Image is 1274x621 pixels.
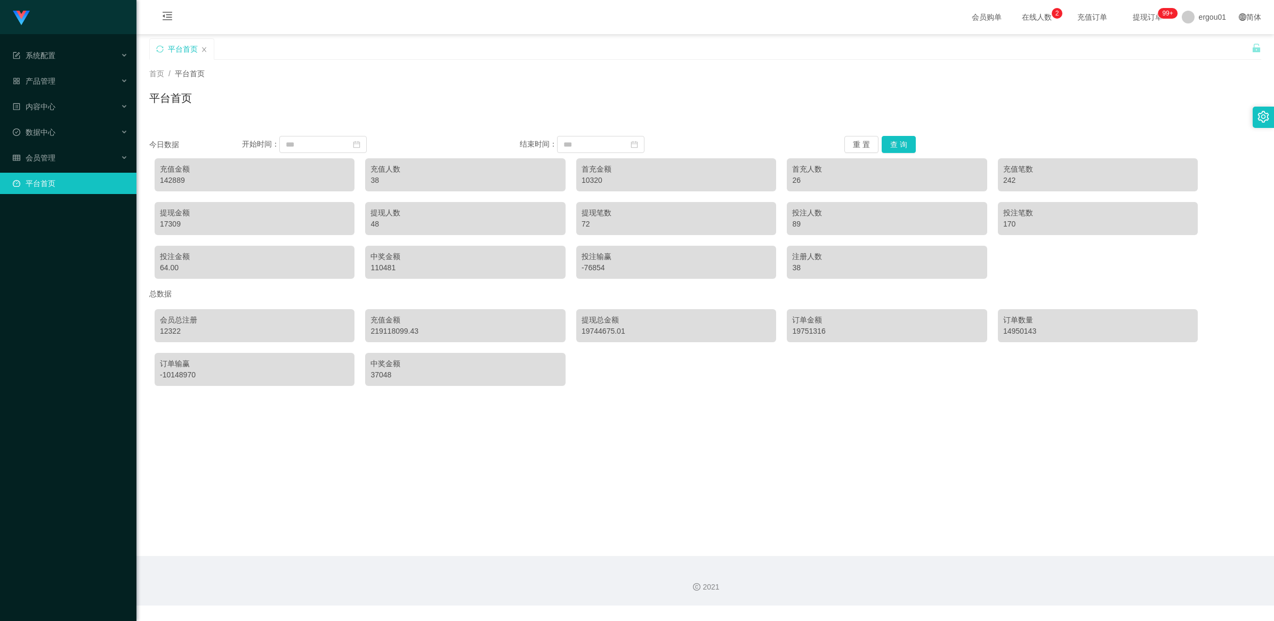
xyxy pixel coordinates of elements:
span: / [168,69,171,78]
div: 89 [792,219,981,230]
i: 图标: close [201,46,207,53]
i: 图标: profile [13,103,20,110]
i: 图标: appstore-o [13,77,20,85]
div: 48 [370,219,560,230]
span: 产品管理 [13,77,55,85]
div: 38 [792,262,981,273]
span: 系统配置 [13,51,55,60]
div: 中奖金额 [370,358,560,369]
div: 142889 [160,175,349,186]
sup: 2 [1052,8,1062,19]
i: 图标: setting [1257,111,1269,123]
span: 结束时间： [520,140,557,148]
div: 38 [370,175,560,186]
i: 图标: global [1239,13,1246,21]
span: 在线人数 [1017,13,1057,21]
div: 充值金额 [370,314,560,326]
div: 19751316 [792,326,981,337]
button: 重 置 [844,136,878,153]
div: 37048 [370,369,560,381]
div: 投注人数 [792,207,981,219]
span: 开始时间： [242,140,279,148]
span: 首页 [149,69,164,78]
div: 订单数量 [1003,314,1192,326]
i: 图标: calendar [353,141,360,148]
p: 2 [1055,8,1059,19]
div: 219118099.43 [370,326,560,337]
i: 图标: copyright [693,583,700,591]
span: 充值订单 [1072,13,1112,21]
i: 图标: form [13,52,20,59]
div: 110481 [370,262,560,273]
div: 提现人数 [370,207,560,219]
div: 首充人数 [792,164,981,175]
div: 19744675.01 [582,326,771,337]
a: 图标: dashboard平台首页 [13,173,128,194]
button: 查 询 [882,136,916,153]
div: 64.00 [160,262,349,273]
span: 会员管理 [13,154,55,162]
sup: 1193 [1158,8,1177,19]
div: 充值笔数 [1003,164,1192,175]
div: 首充金额 [582,164,771,175]
div: 14950143 [1003,326,1192,337]
div: 今日数据 [149,139,242,150]
img: logo.9652507e.png [13,11,30,26]
h1: 平台首页 [149,90,192,106]
div: 170 [1003,219,1192,230]
div: 17309 [160,219,349,230]
i: 图标: calendar [631,141,638,148]
span: 数据中心 [13,128,55,136]
div: 12322 [160,326,349,337]
i: 图标: unlock [1252,43,1261,53]
div: 总数据 [149,284,1261,304]
div: 投注金额 [160,251,349,262]
div: 会员总注册 [160,314,349,326]
div: 订单输赢 [160,358,349,369]
i: 图标: table [13,154,20,162]
div: 中奖金额 [370,251,560,262]
span: 平台首页 [175,69,205,78]
div: 242 [1003,175,1192,186]
div: 提现总金额 [582,314,771,326]
div: 注册人数 [792,251,981,262]
div: 2021 [145,582,1265,593]
div: 提现笔数 [582,207,771,219]
div: 72 [582,219,771,230]
i: 图标: check-circle-o [13,128,20,136]
div: 充值人数 [370,164,560,175]
div: -76854 [582,262,771,273]
div: -10148970 [160,369,349,381]
span: 内容中心 [13,102,55,111]
i: 图标: menu-fold [149,1,186,35]
div: 平台首页 [168,39,198,59]
div: 提现金额 [160,207,349,219]
div: 10320 [582,175,771,186]
span: 提现订单 [1127,13,1168,21]
div: 26 [792,175,981,186]
div: 充值金额 [160,164,349,175]
i: 图标: sync [156,45,164,53]
div: 投注笔数 [1003,207,1192,219]
div: 订单金额 [792,314,981,326]
div: 投注输赢 [582,251,771,262]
